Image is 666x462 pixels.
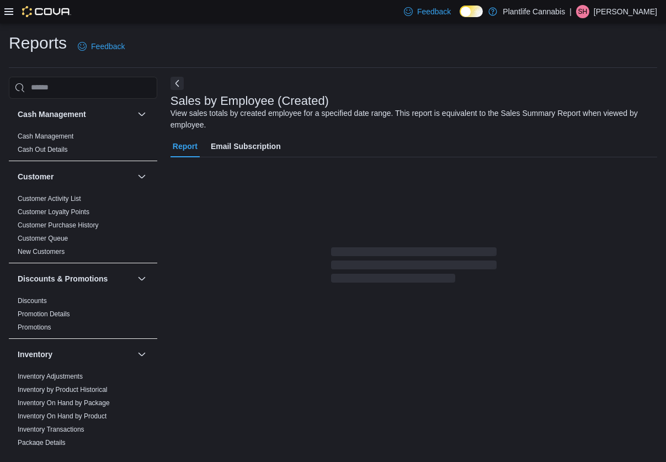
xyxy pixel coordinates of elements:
span: Email Subscription [211,135,281,157]
h3: Cash Management [18,109,86,120]
h1: Reports [9,32,67,54]
button: Inventory [135,348,148,361]
a: Feedback [73,35,129,57]
button: Customer [135,170,148,183]
span: Discounts [18,296,47,305]
button: Cash Management [135,108,148,121]
h3: Inventory [18,349,52,360]
div: Customer [9,192,157,263]
span: Feedback [417,6,451,17]
span: Loading [331,249,497,285]
a: Inventory Adjustments [18,373,83,380]
a: Feedback [399,1,455,23]
a: Cash Out Details [18,146,68,153]
h3: Sales by Employee (Created) [171,94,329,108]
a: Inventory On Hand by Product [18,412,106,420]
img: Cova [22,6,71,17]
div: Sarah Haight [576,5,589,18]
span: Cash Out Details [18,145,68,154]
span: Promotion Details [18,310,70,318]
a: Package Details [18,439,66,447]
span: Promotions [18,323,51,332]
a: Customer Activity List [18,195,81,203]
span: New Customers [18,247,65,256]
a: Inventory by Product Historical [18,386,108,394]
h3: Discounts & Promotions [18,273,108,284]
button: Discounts & Promotions [135,272,148,285]
a: Customer Loyalty Points [18,208,89,216]
div: View sales totals by created employee for a specified date range. This report is equivalent to th... [171,108,652,131]
p: [PERSON_NAME] [594,5,657,18]
a: Customer Queue [18,235,68,242]
span: Feedback [91,41,125,52]
p: Plantlife Cannabis [503,5,565,18]
span: Inventory Transactions [18,425,84,434]
span: Cash Management [18,132,73,141]
span: Customer Queue [18,234,68,243]
a: Customer Purchase History [18,221,99,229]
a: New Customers [18,248,65,256]
a: Inventory On Hand by Package [18,399,110,407]
input: Dark Mode [460,6,483,17]
div: Cash Management [9,130,157,161]
p: | [569,5,572,18]
span: Inventory On Hand by Product [18,412,106,421]
span: Inventory by Product Historical [18,385,108,394]
span: Customer Purchase History [18,221,99,230]
span: Report [173,135,198,157]
div: Discounts & Promotions [9,294,157,338]
a: Inventory Transactions [18,426,84,433]
button: Next [171,77,184,90]
span: Inventory Adjustments [18,372,83,381]
a: Promotions [18,323,51,331]
button: Discounts & Promotions [18,273,133,284]
span: Package Details [18,438,66,447]
h3: Customer [18,171,54,182]
a: Promotion Details [18,310,70,318]
button: Customer [18,171,133,182]
span: Customer Activity List [18,194,81,203]
button: Inventory [18,349,133,360]
span: SH [578,5,588,18]
a: Cash Management [18,132,73,140]
a: Discounts [18,297,47,305]
button: Cash Management [18,109,133,120]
